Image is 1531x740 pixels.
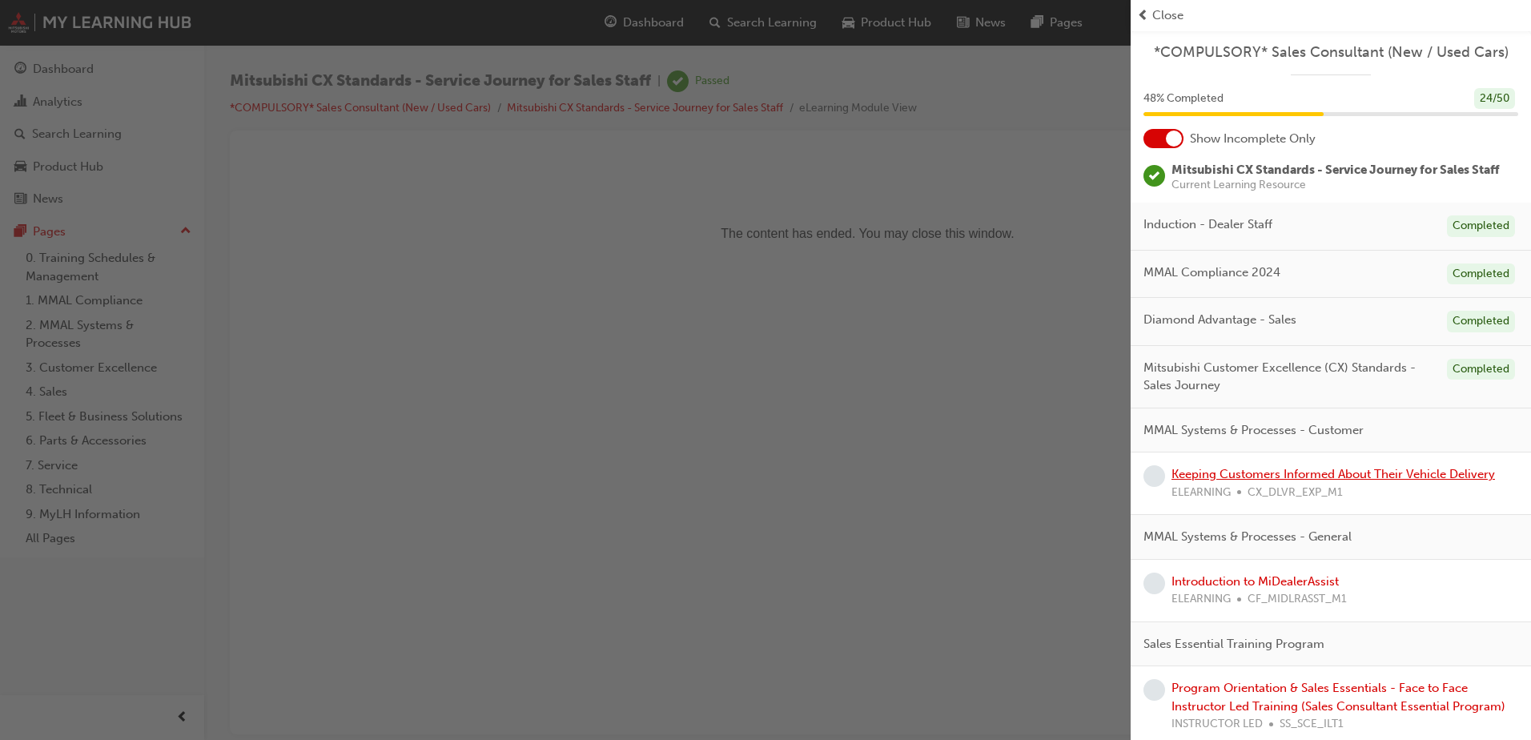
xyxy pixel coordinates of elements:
[1143,215,1272,234] span: Induction - Dealer Staff
[1171,681,1505,714] a: Program Orientation & Sales Essentials - Face to Face Instructor Led Training (Sales Consultant E...
[1143,311,1296,329] span: Diamond Advantage - Sales
[1171,590,1231,609] span: ELEARNING
[1171,715,1263,734] span: INSTRUCTOR LED
[1152,6,1183,25] span: Close
[1171,484,1231,502] span: ELEARNING
[1190,130,1316,148] span: Show Incomplete Only
[1171,179,1500,191] span: Current Learning Resource
[1143,465,1165,487] span: learningRecordVerb_NONE-icon
[1248,590,1347,609] span: CF_MIDLRASST_M1
[1143,679,1165,701] span: learningRecordVerb_NONE-icon
[1171,574,1339,589] a: Introduction to MiDealerAssist
[1143,90,1224,108] span: 48 % Completed
[1143,359,1434,395] span: Mitsubishi Customer Excellence (CX) Standards - Sales Journey
[1143,528,1352,546] span: MMAL Systems & Processes - General
[1137,6,1525,25] button: prev-iconClose
[1447,359,1515,380] div: Completed
[1171,467,1495,481] a: Keeping Customers Informed About Their Vehicle Delivery
[1171,163,1500,177] span: Mitsubishi CX Standards - Service Journey for Sales Staff
[1447,311,1515,332] div: Completed
[1143,635,1324,654] span: Sales Essential Training Program
[1143,421,1364,440] span: MMAL Systems & Processes - Customer
[6,13,1244,85] p: The content has ended. You may close this window.
[1280,715,1344,734] span: SS_SCE_ILT1
[1447,215,1515,237] div: Completed
[1447,263,1515,285] div: Completed
[1143,263,1280,282] span: MMAL Compliance 2024
[1143,165,1165,187] span: learningRecordVerb_PASS-icon
[1474,88,1515,110] div: 24 / 50
[1143,43,1518,62] a: *COMPULSORY* Sales Consultant (New / Used Cars)
[1143,573,1165,594] span: learningRecordVerb_NONE-icon
[1137,6,1149,25] span: prev-icon
[1248,484,1343,502] span: CX_DLVR_EXP_M1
